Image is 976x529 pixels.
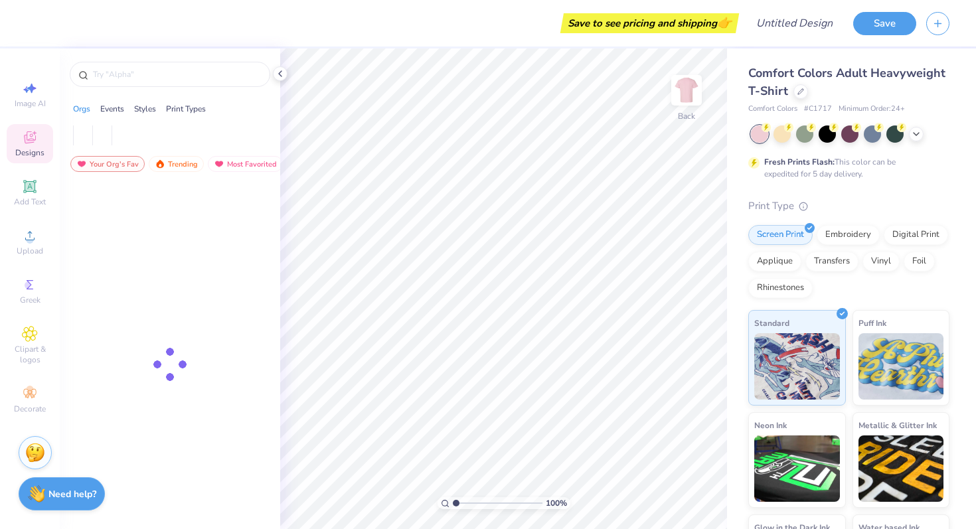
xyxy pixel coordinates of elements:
span: # C1717 [804,104,832,115]
div: Screen Print [748,225,813,245]
span: 100 % [546,497,567,509]
span: Neon Ink [754,418,787,432]
span: Metallic & Glitter Ink [858,418,937,432]
div: Print Types [166,103,206,115]
div: Trending [149,156,204,172]
img: Neon Ink [754,435,840,502]
span: Decorate [14,404,46,414]
span: Upload [17,246,43,256]
div: Most Favorited [208,156,283,172]
div: Events [100,103,124,115]
span: Designs [15,147,44,158]
span: Clipart & logos [7,344,53,365]
img: Puff Ink [858,333,944,400]
div: Vinyl [862,252,900,271]
div: Rhinestones [748,278,813,298]
span: Image AI [15,98,46,109]
span: Comfort Colors Adult Heavyweight T-Shirt [748,65,945,99]
span: Puff Ink [858,316,886,330]
span: Comfort Colors [748,104,797,115]
div: Styles [134,103,156,115]
div: Applique [748,252,801,271]
strong: Fresh Prints Flash: [764,157,835,167]
div: Print Type [748,198,949,214]
div: Embroidery [817,225,880,245]
img: most_fav.gif [76,159,87,169]
img: Back [673,77,700,104]
span: Add Text [14,196,46,207]
input: Try "Alpha" [92,68,262,81]
img: Standard [754,333,840,400]
span: Minimum Order: 24 + [839,104,905,115]
span: 👉 [717,15,732,31]
input: Untitled Design [746,10,843,37]
span: Standard [754,316,789,330]
strong: Need help? [48,488,96,500]
div: This color can be expedited for 5 day delivery. [764,156,928,180]
div: Back [678,110,695,122]
div: Transfers [805,252,858,271]
img: most_fav.gif [214,159,224,169]
img: Metallic & Glitter Ink [858,435,944,502]
div: Save to see pricing and shipping [564,13,736,33]
div: Digital Print [884,225,948,245]
img: trending.gif [155,159,165,169]
div: Orgs [73,103,90,115]
span: Greek [20,295,41,305]
button: Save [853,12,916,35]
div: Foil [904,252,935,271]
div: Your Org's Fav [70,156,145,172]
